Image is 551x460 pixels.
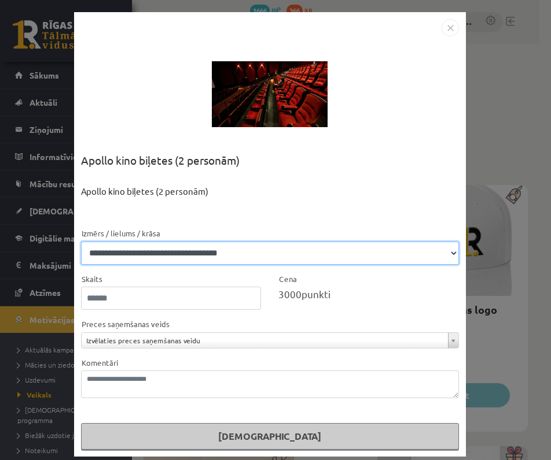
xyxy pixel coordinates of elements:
[81,318,170,330] label: Preces saņemšanas veids
[81,152,459,185] div: Apollo kino biļetes (2 personām)
[81,185,459,227] div: Apollo kino biļetes (2 personām)
[81,357,118,369] label: Komentāri
[442,19,459,36] img: motivation-modal-close-c4c6120e38224f4335eb81b515c8231475e344d61debffcd306e703161bf1fac.png
[442,21,459,32] a: Close
[82,333,458,348] a: Izvēlaties preces saņemšanas veidu
[86,333,443,348] span: Izvēlaties preces saņemšanas veidu
[278,273,297,285] label: Cena
[81,228,160,239] label: Izmērs / lielums / krāsa
[278,287,459,302] div: punkti
[278,288,302,300] span: 3000
[81,273,102,285] label: Skaits
[81,423,459,450] button: [DEMOGRAPHIC_DATA]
